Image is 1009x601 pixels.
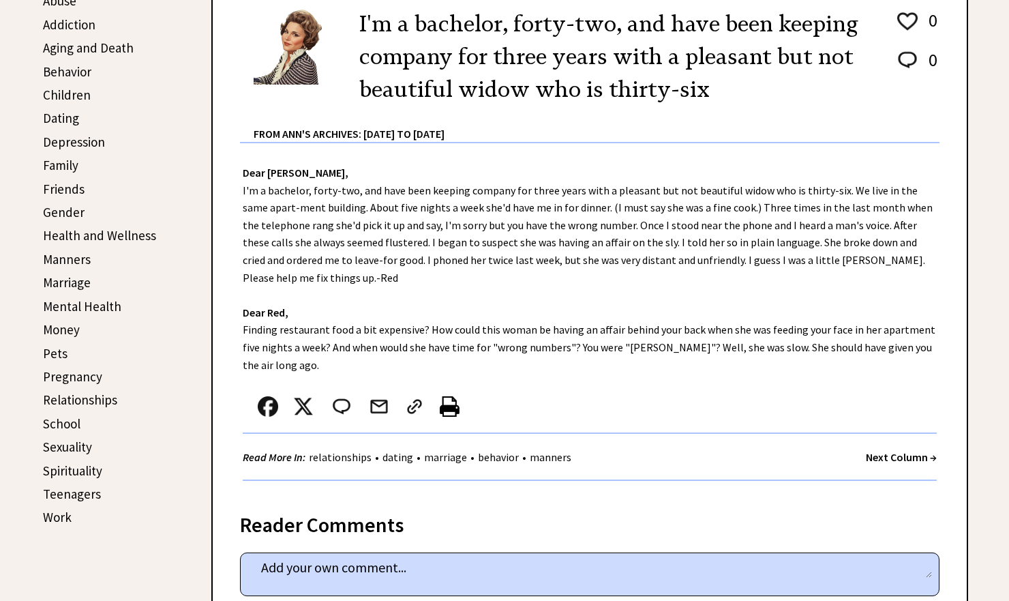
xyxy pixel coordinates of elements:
a: Friends [43,181,85,197]
a: Teenagers [43,486,101,502]
a: Marriage [43,274,91,291]
img: link_02.png [404,396,425,417]
a: Sexuality [43,439,92,455]
a: Gender [43,204,85,220]
img: mail.png [369,396,389,417]
img: message_round%202.png [330,396,353,417]
div: From Ann's Archives: [DATE] to [DATE] [254,106,939,142]
a: Aging and Death [43,40,134,56]
strong: Read More In: [243,450,305,464]
a: Manners [43,251,91,267]
a: Pets [43,345,67,362]
strong: Dear Red, [243,306,288,319]
a: Mental Health [43,298,121,314]
img: printer%20icon.png [440,396,460,417]
a: Money [43,321,80,338]
div: I'm a bachelor, forty-two, and have been keeping company for three years with a pleasant but not ... [213,143,967,495]
a: Health and Wellness [43,227,156,244]
h2: I'm a bachelor, forty-two, and have been keeping company for three years with a pleasant but not ... [359,8,875,106]
a: marriage [421,450,470,464]
img: facebook.png [258,396,278,417]
a: manners [526,450,575,464]
a: Spirituality [43,463,102,479]
a: Next Column → [866,450,937,464]
a: Work [43,509,72,525]
img: Ann6%20v2%20small.png [254,8,339,85]
a: Relationships [43,392,117,408]
td: 0 [922,48,938,85]
img: x_small.png [293,396,314,417]
a: dating [379,450,417,464]
div: • • • • [243,449,575,466]
a: behavior [475,450,522,464]
div: Reader Comments [240,510,939,532]
a: Family [43,157,78,173]
a: Addiction [43,16,95,33]
a: Children [43,87,91,103]
a: relationships [305,450,375,464]
img: message_round%202.png [895,49,920,71]
a: School [43,415,80,432]
a: Dating [43,110,79,126]
a: Pregnancy [43,368,102,385]
strong: Dear [PERSON_NAME], [243,166,348,179]
a: Depression [43,134,105,150]
td: 0 [922,9,938,47]
a: Behavior [43,63,91,80]
img: heart_outline%201.png [895,10,920,33]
